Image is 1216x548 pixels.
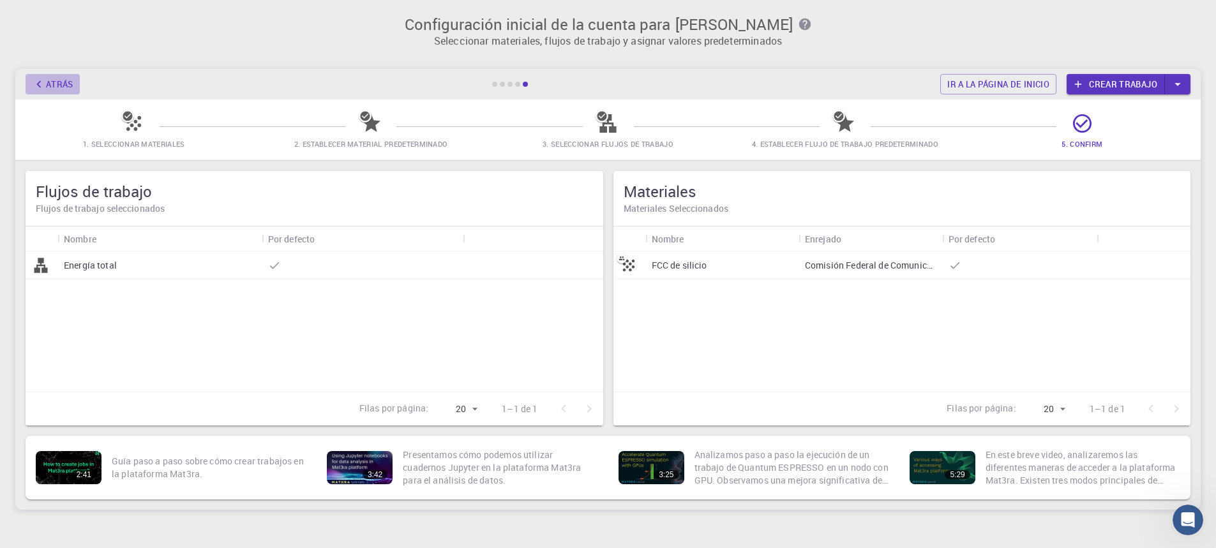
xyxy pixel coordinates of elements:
[368,470,382,479] font: 3:42
[675,14,793,34] font: [PERSON_NAME]
[262,226,463,251] div: Por defecto
[26,9,71,20] span: Soporte
[543,139,673,149] font: 3. Seleccionar flujos de trabajo
[434,34,782,48] font: Seleccionar materiales, flujos de trabajo y asignar valores predeterminados
[77,470,91,479] font: 2:41
[502,403,537,415] font: 1–1 de 1
[26,251,229,276] button: Iniciar un recorrido
[83,139,185,149] font: 1. Seleccionar materiales
[64,233,96,245] font: Nombre
[112,455,304,480] font: Guía paso a paso sobre cómo crear trabajos en la plataforma Mat3ra.
[57,226,262,251] div: Nombre
[904,441,1185,494] a: 5:29En este breve video, analizaremos las diferentes maneras de acceder a la plataforma Mat3ra. E...
[174,20,199,46] img: Imagen de perfil de Timur
[220,20,243,43] div: Cerca
[947,402,1016,414] font: Filas por página:
[26,74,80,94] button: Atrás
[752,139,938,149] font: 4. Establecer flujo de trabajo predeterminado
[403,448,581,486] font: Presentamos cómo podemos utilizar cuadernos Jupyter en la plataforma Mat3ra para el análisis de d...
[624,181,696,202] font: Materiales
[128,398,255,449] button: Mensajes
[46,78,73,90] font: Atrás
[613,226,645,251] div: Icono
[613,441,894,494] a: 3:25Analizamos paso a paso la ejecución de un trabajo de Quantum ESPRESSO en un nodo con GPU. Obs...
[49,429,79,440] font: Hogar
[294,139,448,149] font: 2. Establecer material predeterminado
[26,184,133,194] font: Envíanos un mensaje
[322,441,603,494] a: 3:42Presentamos cómo podemos utilizar cuadernos Jupyter en la plataforma Mat3ra para el análisis ...
[26,24,107,45] img: logo
[841,228,862,249] button: Clasificar
[805,259,984,271] font: Comisión Federal de Comunicaciones (FCC)
[1044,403,1054,415] font: 20
[31,441,312,494] a: 2:41Guía paso a paso sobre cómo crear trabajos en la plataforma Mat3ra.
[805,233,841,245] font: Enrejado
[645,226,799,251] div: Nombre
[694,448,889,512] font: Analizamos paso a paso la ejecución de un trabajo de Quantum ESPRESSO en un nodo con GPU. Observa...
[940,74,1056,94] a: Ir a la página de inicio
[13,172,243,233] div: Envíanos un mensajeNormalmente respondemos en unos minutos.
[64,259,117,271] font: Energía total
[659,470,673,479] font: 3:25
[315,228,335,249] button: Clasificar
[26,112,190,155] font: ¿Cómo podemos ayudar?
[359,402,429,414] font: Filas por página:
[942,226,1097,251] div: Por defecto
[119,283,160,293] a: HelpHero
[26,91,191,112] font: [PERSON_NAME]
[79,258,176,269] font: Iniciar un recorrido
[26,226,57,251] div: Icono
[36,181,152,202] font: Flujos de trabajo
[456,403,466,415] font: 20
[1067,74,1165,94] a: Crear trabajo
[947,78,1049,90] font: Ir a la página de inicio
[624,202,728,214] font: Materiales Seleccionados
[1062,139,1102,149] font: 5. Confirm
[1090,403,1125,415] font: 1–1 de 1
[36,202,165,214] font: Flujos de trabajo seleccionados
[405,14,670,34] font: Configuración inicial de la cuenta para
[986,448,1180,524] font: En este breve video, analizaremos las diferentes maneras de acceder a la plataforma Mat3ra. Exist...
[268,233,315,245] font: Por defecto
[995,228,1016,249] button: Clasificar
[26,197,189,221] font: Normalmente respondemos en unos minutos.
[949,233,996,245] font: Por defecto
[95,283,119,293] font: ⚡ por
[799,226,942,251] div: Enrejado
[96,228,117,249] button: Clasificar
[170,429,212,440] font: Mensajes
[950,470,965,479] font: 5:29
[684,228,704,249] button: Clasificar
[652,259,707,271] font: FCC de silicio
[1089,78,1157,90] font: Crear trabajo
[1173,505,1203,535] iframe: Chat en vivo de Intercom
[652,233,684,245] font: Nombre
